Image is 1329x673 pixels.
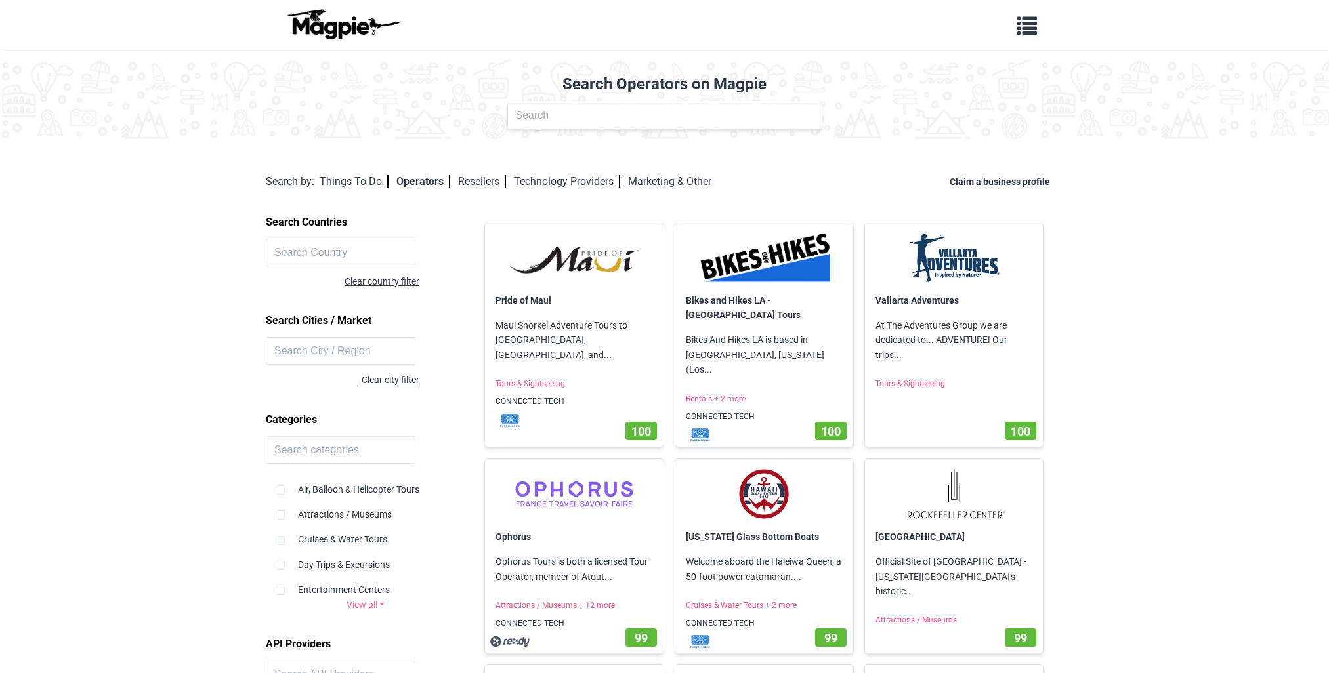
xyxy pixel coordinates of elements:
[507,102,822,129] input: Search
[496,531,531,542] a: Ophorus
[824,631,837,645] span: 99
[875,295,959,306] a: Vallarta Adventures
[628,175,711,188] a: Marketing & Other
[635,631,648,645] span: 99
[821,424,841,438] span: 100
[875,469,1032,519] img: Rockefeller Center logo
[1011,424,1030,438] span: 100
[485,308,663,373] p: Maui Snorkel Adventure Tours to [GEOGRAPHIC_DATA], [GEOGRAPHIC_DATA], and...
[686,295,801,320] a: Bikes and Hikes LA - [GEOGRAPHIC_DATA] Tours
[875,233,1032,283] img: Vallarta Adventures logo
[675,388,853,411] p: Rentals + 2 more
[276,497,455,521] div: Attractions / Museums
[320,175,389,188] a: Things To Do
[675,544,853,594] p: Welcome aboard the Haleiwa Queen, a 50-foot power catamaran....
[485,390,663,413] p: CONNECTED TECH
[675,594,853,617] p: Cruises & Water Tours + 2 more
[266,633,465,655] h2: API Providers
[490,635,530,648] img: nqlimdq2sxj4qjvnmsjn.svg
[496,233,652,283] img: Pride of Maui logo
[284,9,402,40] img: logo-ab69f6fb50320c5b225c76a69d11143b.png
[266,409,465,431] h2: Categories
[266,274,419,289] div: Clear country filter
[485,594,663,617] p: Attractions / Museums + 12 more
[686,469,843,519] img: Hawaii Glass Bottom Boats logo
[865,609,1043,632] p: Attractions / Museums
[514,175,620,188] a: Technology Providers
[276,547,455,572] div: Day Trips & Excursions
[631,424,651,438] span: 100
[865,544,1043,609] p: Official Site of [GEOGRAPHIC_DATA] - [US_STATE][GEOGRAPHIC_DATA]'s historic...
[276,572,455,597] div: Entertainment Centers
[266,373,419,387] div: Clear city filter
[950,176,1055,187] a: Claim a business profile
[266,436,415,464] input: Search categories
[686,531,819,542] a: [US_STATE] Glass Bottom Boats
[485,544,663,594] p: Ophorus Tours is both a licensed Tour Operator, member of Atout...
[8,75,1321,94] h2: Search Operators on Magpie
[396,175,450,188] a: Operators
[276,472,455,497] div: Air, Balloon & Helicopter Tours
[675,612,853,635] p: CONNECTED TECH
[675,405,853,428] p: CONNECTED TECH
[458,175,506,188] a: Resellers
[276,521,455,546] div: Cruises & Water Tours
[266,211,465,234] h2: Search Countries
[266,173,314,190] div: Search by:
[875,531,965,542] a: [GEOGRAPHIC_DATA]
[266,239,415,266] input: Search Country
[496,469,652,519] img: Ophorus logo
[490,414,530,427] img: mf1jrhtrrkrdcsvakxwt.svg
[1014,631,1027,645] span: 99
[681,428,720,441] img: mf1jrhtrrkrdcsvakxwt.svg
[681,635,720,648] img: mf1jrhtrrkrdcsvakxwt.svg
[266,598,465,612] a: View all
[675,322,853,387] p: Bikes And Hikes LA is based in [GEOGRAPHIC_DATA], [US_STATE] (Los...
[485,612,663,635] p: CONNECTED TECH
[865,308,1043,373] p: At The Adventures Group we are dedicated to... ADVENTURE! Our trips...
[266,310,465,332] h2: Search Cities / Market
[266,337,415,365] input: Search City / Region
[485,373,663,396] p: Tours & Sightseeing
[865,373,1043,396] p: Tours & Sightseeing
[686,233,843,283] img: Bikes and Hikes LA - Los Angeles Tours logo
[496,295,551,306] a: Pride of Maui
